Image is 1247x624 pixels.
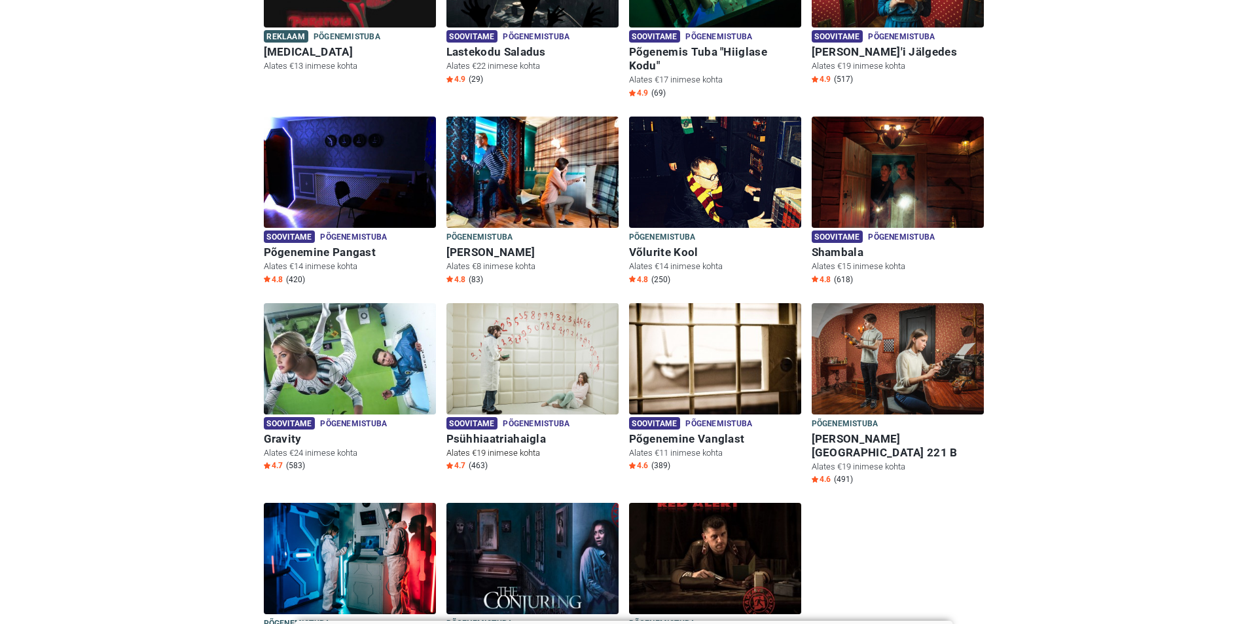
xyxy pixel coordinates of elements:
span: Soovitame [264,417,316,430]
p: Alates €14 inimese kohta [264,261,436,272]
a: Põgenemine Vanglast Soovitame Põgenemistuba Põgenemine Vanglast Alates €11 inimese kohta Star4.6 ... [629,303,801,474]
img: Üliinimene [264,503,436,614]
img: Võlurite Kool [629,117,801,228]
span: Põgenemistuba [868,30,935,45]
a: Sherlock Holmes Põgenemistuba [PERSON_NAME] Alates €8 inimese kohta Star4.8 (83) [446,117,619,287]
img: Star [264,462,270,469]
a: Psühhiaatriahaigla Soovitame Põgenemistuba Psühhiaatriahaigla Alates €19 inimese kohta Star4.7 (463) [446,303,619,474]
span: (389) [651,460,670,471]
span: Põgenemistuba [446,230,513,245]
p: Alates €17 inimese kohta [629,74,801,86]
h6: [PERSON_NAME] [446,246,619,259]
span: 4.9 [446,74,465,84]
span: Reklaam [264,30,308,43]
img: Star [264,276,270,282]
p: Alates €19 inimese kohta [446,447,619,459]
span: (491) [834,474,853,485]
span: (463) [469,460,488,471]
span: 4.6 [812,474,831,485]
span: 4.8 [446,274,465,285]
span: 4.6 [629,460,648,471]
span: (618) [834,274,853,285]
span: Soovitame [812,230,863,243]
img: Psühhiaatriahaigla [446,303,619,414]
span: Soovitame [812,30,863,43]
span: Põgenemistuba [503,417,569,431]
a: Gravity Soovitame Põgenemistuba Gravity Alates €24 inimese kohta Star4.7 (583) [264,303,436,474]
p: Alates €22 inimese kohta [446,60,619,72]
span: Põgenemistuba [503,30,569,45]
img: Star [629,90,636,96]
span: Põgenemistuba [812,417,878,431]
img: Baker Street 221 B [812,303,984,414]
p: Alates €19 inimese kohta [812,461,984,473]
span: Soovitame [629,30,681,43]
span: Põgenemistuba [868,230,935,245]
img: Star [812,276,818,282]
img: Star [446,462,453,469]
img: Star [812,476,818,483]
img: Star [629,276,636,282]
span: Põgenemistuba [685,30,752,45]
a: Baker Street 221 B Põgenemistuba [PERSON_NAME][GEOGRAPHIC_DATA] 221 B Alates €19 inimese kohta St... [812,303,984,488]
h6: Shambala [812,246,984,259]
p: Alates €11 inimese kohta [629,447,801,459]
p: Alates €14 inimese kohta [629,261,801,272]
span: Põgenemistuba [685,417,752,431]
h6: Võlurite Kool [629,246,801,259]
h6: Põgenemine Pangast [264,246,436,259]
a: Shambala Soovitame Põgenemistuba Shambala Alates €15 inimese kohta Star4.8 (618) [812,117,984,287]
span: (83) [469,274,483,285]
span: Soovitame [264,230,316,243]
span: (583) [286,460,305,471]
span: 4.8 [264,274,283,285]
p: Alates €15 inimese kohta [812,261,984,272]
img: Põgenemine Vanglast [629,303,801,414]
h6: [MEDICAL_DATA] [264,45,436,59]
p: Alates €8 inimese kohta [446,261,619,272]
span: Soovitame [446,30,498,43]
img: Star [446,276,453,282]
a: Põgenemine Pangast Soovitame Põgenemistuba Põgenemine Pangast Alates €14 inimese kohta Star4.8 (420) [264,117,436,287]
p: Alates €24 inimese kohta [264,447,436,459]
span: Põgenemistuba [320,230,387,245]
img: Põgenemine Pangast [264,117,436,228]
a: Võlurite Kool Põgenemistuba Võlurite Kool Alates €14 inimese kohta Star4.8 (250) [629,117,801,287]
span: (517) [834,74,853,84]
h6: Põgenemis Tuba "Hiiglase Kodu" [629,45,801,73]
img: The Conjuring [446,503,619,614]
h6: [PERSON_NAME]'i Jälgedes [812,45,984,59]
h6: Lastekodu Saladus [446,45,619,59]
img: Star [629,462,636,469]
img: Star [812,76,818,83]
span: 4.9 [629,88,648,98]
span: (69) [651,88,666,98]
span: Soovitame [446,417,498,430]
span: Põgenemistuba [314,30,380,45]
span: (29) [469,74,483,84]
h6: Gravity [264,432,436,446]
img: Red Alert [629,503,801,614]
h6: Psühhiaatriahaigla [446,432,619,446]
p: Alates €13 inimese kohta [264,60,436,72]
h6: [PERSON_NAME][GEOGRAPHIC_DATA] 221 B [812,432,984,460]
span: Põgenemistuba [629,230,696,245]
span: 4.8 [812,274,831,285]
span: 4.7 [446,460,465,471]
span: Soovitame [629,417,681,430]
p: Alates €19 inimese kohta [812,60,984,72]
span: 4.8 [629,274,648,285]
span: 4.7 [264,460,283,471]
img: Sherlock Holmes [446,117,619,228]
span: (420) [286,274,305,285]
img: Gravity [264,303,436,414]
span: (250) [651,274,670,285]
img: Star [446,76,453,83]
span: 4.9 [812,74,831,84]
img: Shambala [812,117,984,228]
span: Põgenemistuba [320,417,387,431]
h6: Põgenemine Vanglast [629,432,801,446]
